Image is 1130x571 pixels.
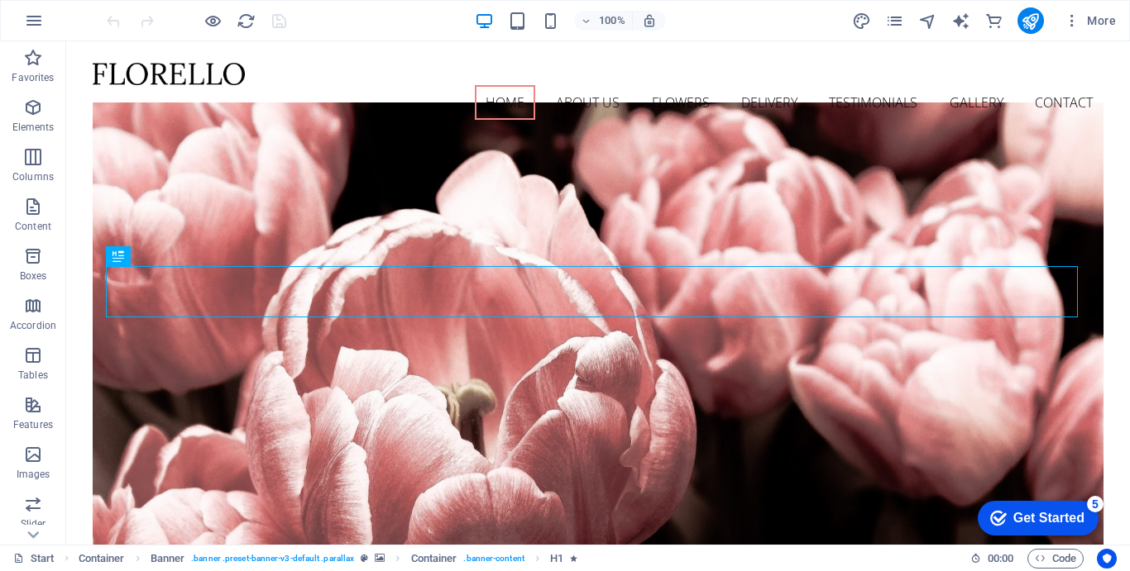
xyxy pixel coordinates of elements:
[12,170,54,183] p: Columns
[885,11,905,31] button: pages
[642,13,657,28] i: On resize automatically adjust zoom level to fit chosen device.
[463,549,524,569] span: . banner-content
[988,549,1013,569] span: 00 00
[10,319,56,332] p: Accordion
[13,549,55,569] a: Click to cancel selection. Double-click to open Pages
[1017,7,1044,34] button: publish
[852,12,871,31] i: Design (Ctrl+Alt+Y)
[951,11,971,31] button: text_generator
[151,549,185,569] span: Click to select. Double-click to edit
[122,3,139,20] div: 5
[1021,12,1040,31] i: Publish
[79,549,125,569] span: Click to select. Double-click to edit
[20,269,47,283] p: Boxes
[885,12,904,31] i: Pages (Ctrl+Alt+S)
[984,11,1004,31] button: commerce
[918,11,938,31] button: navigator
[15,220,51,233] p: Content
[951,12,970,31] i: AI Writer
[12,121,55,134] p: Elements
[237,12,256,31] i: Reload page
[17,468,50,481] p: Images
[18,369,48,382] p: Tables
[411,549,457,569] span: Click to select. Double-click to edit
[13,8,134,43] div: Get Started 5 items remaining, 0% complete
[570,554,577,563] i: Element contains an animation
[550,549,563,569] span: Click to select. Double-click to edit
[1097,549,1117,569] button: Usercentrics
[21,517,46,531] p: Slider
[1027,549,1084,569] button: Code
[970,549,1014,569] h6: Session time
[999,552,1002,564] span: :
[918,12,937,31] i: Navigator
[13,418,53,431] p: Features
[599,11,625,31] h6: 100%
[574,11,633,31] button: 100%
[203,11,223,31] button: Click here to leave preview mode and continue editing
[361,554,368,563] i: This element is a customizable preset
[12,71,54,84] p: Favorites
[79,549,578,569] nav: breadcrumb
[49,18,120,33] div: Get Started
[375,554,385,563] i: This element contains a background
[1064,12,1116,29] span: More
[984,12,1003,31] i: Commerce
[191,549,354,569] span: . banner .preset-banner-v3-default .parallax
[852,11,872,31] button: design
[236,11,256,31] button: reload
[1057,7,1123,34] button: More
[1035,549,1076,569] span: Code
